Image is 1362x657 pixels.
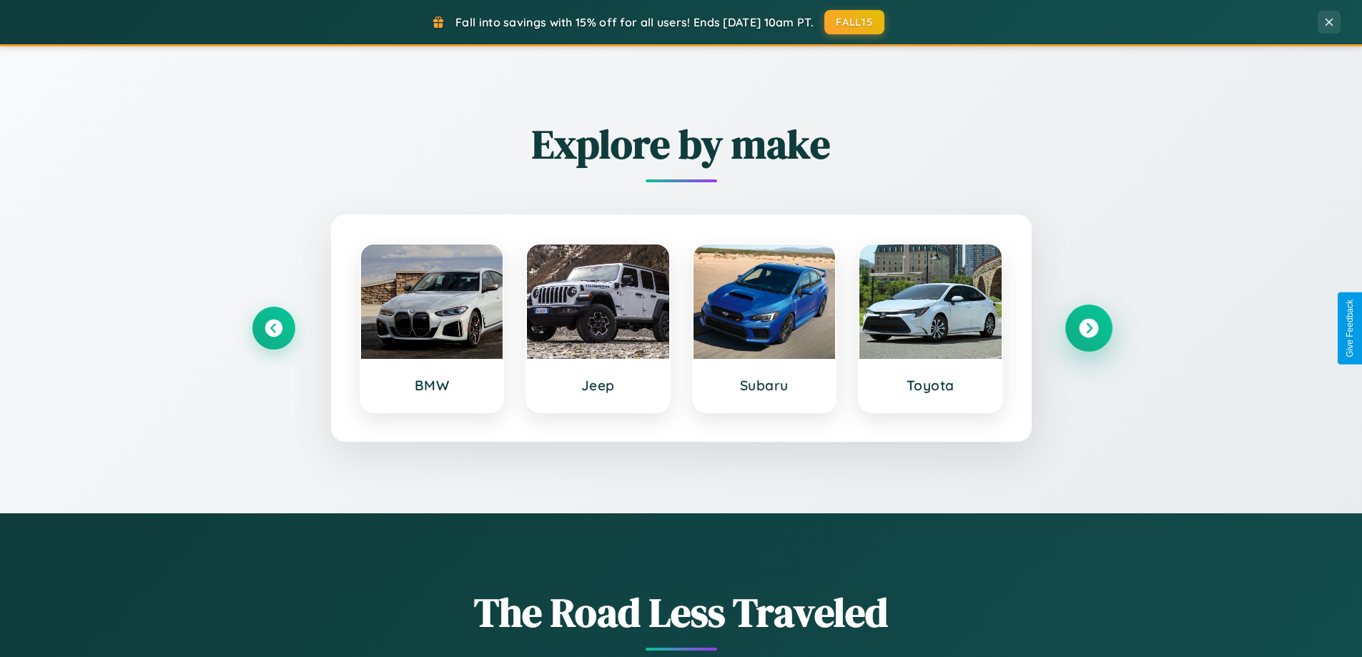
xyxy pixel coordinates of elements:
[252,117,1110,172] h2: Explore by make
[252,585,1110,640] h1: The Road Less Traveled
[1345,300,1355,357] div: Give Feedback
[708,377,821,394] h3: Subaru
[824,10,884,34] button: FALL15
[375,377,489,394] h3: BMW
[874,377,987,394] h3: Toyota
[455,15,814,29] span: Fall into savings with 15% off for all users! Ends [DATE] 10am PT.
[541,377,655,394] h3: Jeep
